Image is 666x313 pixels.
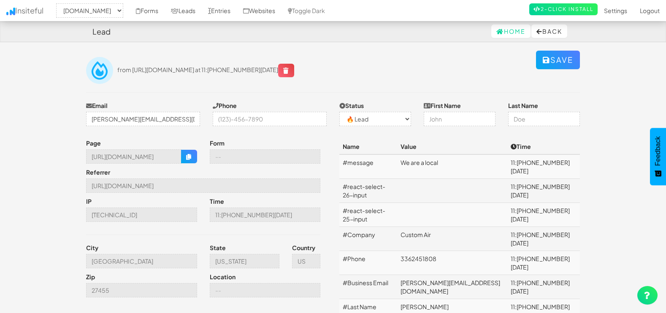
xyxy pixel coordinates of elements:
input: -- [86,254,197,268]
label: State [210,243,226,252]
label: Form [210,139,225,147]
td: 11:[PHONE_NUMBER][DATE] [507,251,580,275]
td: #react-select-25-input [339,203,397,227]
td: #Business Email [339,275,397,299]
input: -- [292,254,321,268]
input: -- [210,149,321,164]
td: 11:[PHONE_NUMBER][DATE] [507,275,580,299]
img: icon.png [6,8,15,15]
label: First Name [424,101,461,110]
label: Last Name [508,101,538,110]
input: Doe [508,112,580,126]
td: 11:[PHONE_NUMBER][DATE] [507,203,580,227]
label: Status [339,101,364,110]
td: Custom Air [397,227,507,251]
label: Country [292,243,315,252]
input: -- [86,178,320,193]
input: j@doe.com [86,112,200,126]
label: Referrer [86,168,110,176]
input: -- [86,283,197,297]
label: IP [86,197,92,205]
input: John [424,112,495,126]
input: -- [86,149,181,164]
span: from [URL][DOMAIN_NAME] at 11:[PHONE_NUMBER][DATE] [117,66,294,73]
img: insiteful-lead.png [86,57,113,84]
td: 11:[PHONE_NUMBER][DATE] [507,154,580,179]
td: 3362451808 [397,251,507,275]
label: City [86,243,98,252]
th: Value [397,139,507,154]
th: Name [339,139,397,154]
input: -- [210,254,279,268]
label: Email [86,101,108,110]
input: -- [210,208,321,222]
td: [PERSON_NAME][EMAIL_ADDRESS][DOMAIN_NAME] [397,275,507,299]
label: Phone [213,101,237,110]
a: 2-Click Install [529,3,598,15]
td: #Phone [339,251,397,275]
td: 11:[PHONE_NUMBER][DATE] [507,179,580,203]
th: Time [507,139,580,154]
label: Location [210,273,236,281]
input: -- [210,283,321,297]
label: Page [86,139,101,147]
label: Zip [86,273,95,281]
td: #react-select-26-input [339,179,397,203]
input: -- [86,208,197,222]
button: Back [531,24,567,38]
td: We are a local [397,154,507,179]
td: 11:[PHONE_NUMBER][DATE] [507,227,580,251]
input: (123)-456-7890 [213,112,327,126]
button: Save [536,51,580,69]
td: #Company [339,227,397,251]
span: Feedback [654,136,662,166]
td: #message [339,154,397,179]
label: Time [210,197,224,205]
a: Home [491,24,531,38]
button: Feedback - Show survey [650,128,666,185]
h4: Lead [92,27,111,36]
